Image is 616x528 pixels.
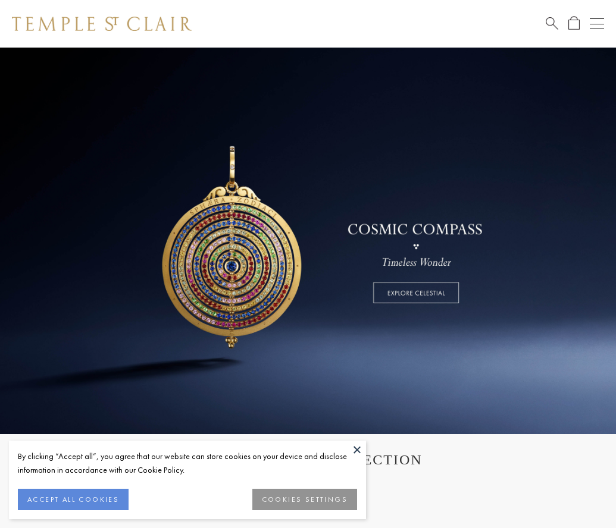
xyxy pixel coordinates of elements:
a: Open Shopping Bag [568,16,580,31]
button: ACCEPT ALL COOKIES [18,489,129,510]
a: Search [546,16,558,31]
img: Temple St. Clair [12,17,192,31]
button: COOKIES SETTINGS [252,489,357,510]
div: By clicking “Accept all”, you agree that our website can store cookies on your device and disclos... [18,450,357,477]
button: Open navigation [590,17,604,31]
